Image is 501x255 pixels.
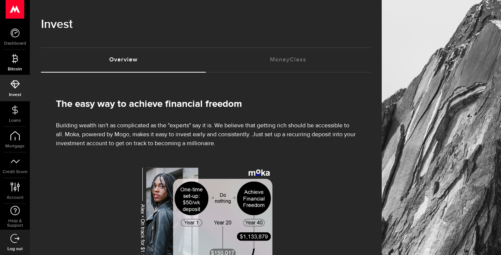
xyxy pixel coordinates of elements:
[41,47,371,73] ul: Tabs Navigation
[206,48,371,72] a: MoneyClass
[41,48,206,72] a: Overview
[6,3,28,25] button: Open LiveChat chat widget
[56,99,356,110] h2: The easy way to achieve financial freedom
[56,121,356,148] p: Building wealth isn't as complicated as the "experts" say it is. We believe that getting rich sho...
[41,15,371,34] h1: Invest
